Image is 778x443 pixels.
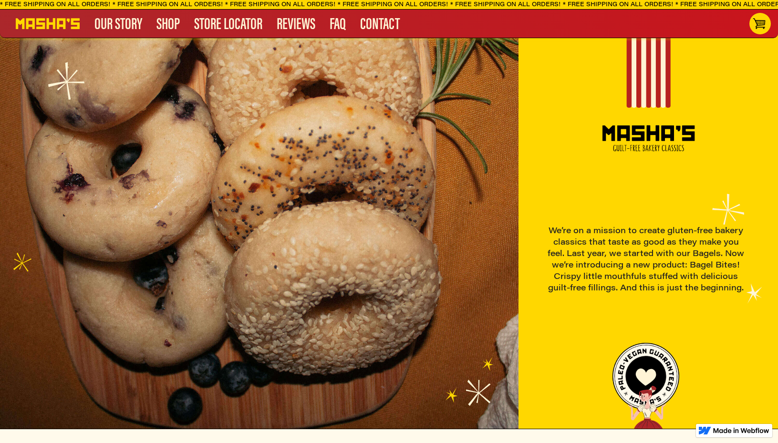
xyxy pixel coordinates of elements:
[103,0,213,9] div: * FREE SHIPPING ON ALL ORDERS!
[749,13,771,34] a: Open cart
[187,17,270,29] a: STORE LOCATOR
[353,17,407,29] a: CONTACT
[149,17,187,29] a: SHOP
[216,0,326,9] div: * FREE SHIPPING ON ALL ORDERS!
[548,227,744,293] strong: We’re on a mission to create gluten-free bakery classics that taste as good as they make you feel...
[87,17,149,29] a: our story
[322,17,353,29] a: FAQ
[441,0,551,9] div: * FREE SHIPPING ON ALL ORDERS!
[713,428,769,433] img: Made in Webflow
[270,17,322,29] a: REVIEWS
[328,0,438,9] div: * FREE SHIPPING ON ALL ORDERS!
[16,18,80,29] a: home
[553,0,664,9] div: * FREE SHIPPING ON ALL ORDERS!
[666,0,776,9] div: * FREE SHIPPING ON ALL ORDERS!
